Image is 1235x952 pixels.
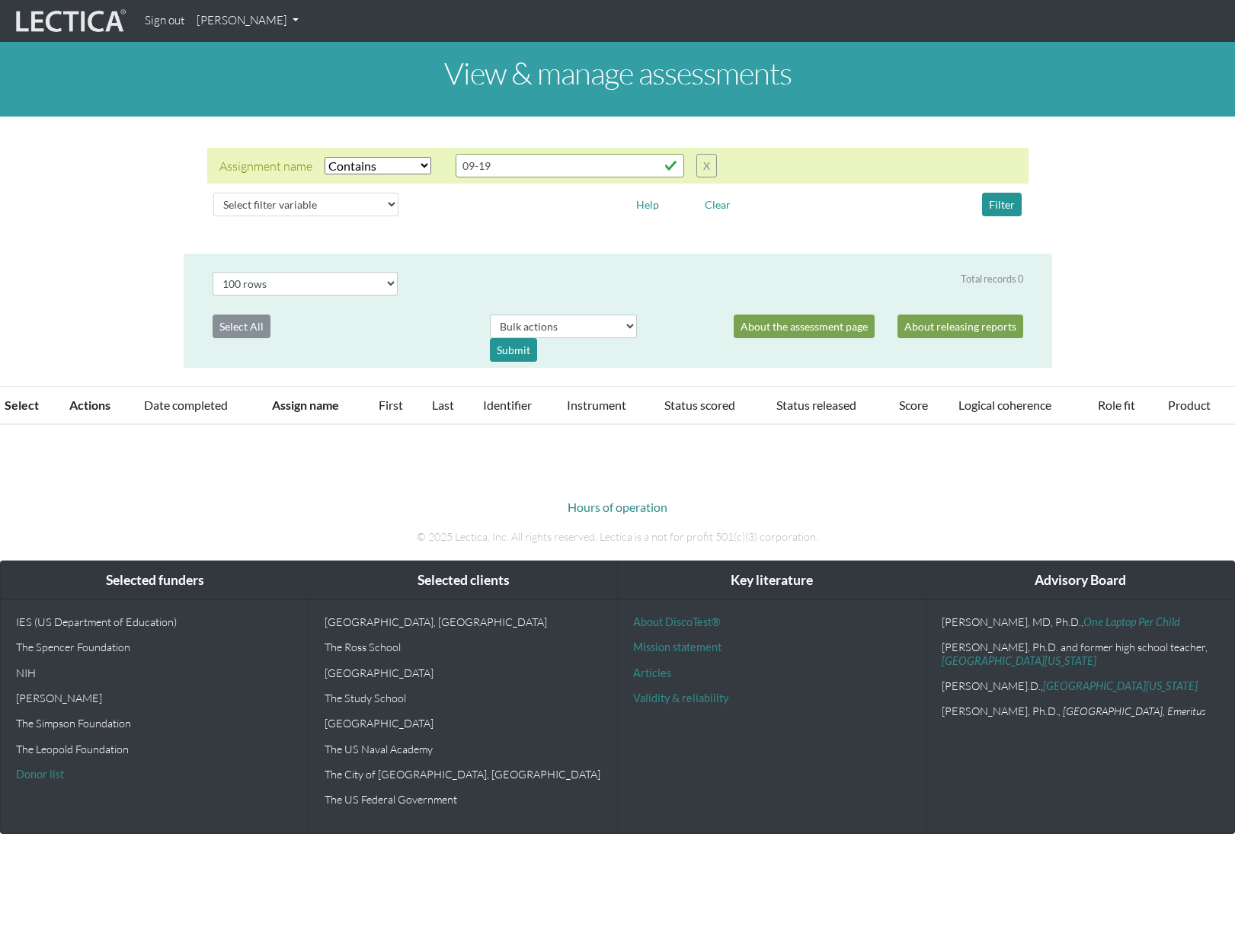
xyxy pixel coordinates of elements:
[618,561,926,600] div: Key literature
[325,641,602,653] p: The Ross School
[942,679,1219,692] p: [PERSON_NAME].D.,
[698,193,737,216] button: Clear
[16,743,293,756] p: The Leopold Foundation
[897,315,1023,338] a: About releasing reports
[325,615,602,628] p: [GEOGRAPHIC_DATA], [GEOGRAPHIC_DATA]
[325,666,602,679] p: [GEOGRAPHIC_DATA]
[16,666,293,679] p: NIH
[961,272,1023,286] div: Total records 0
[139,6,190,36] a: Sign out
[16,768,64,781] a: Donor list
[629,196,666,210] a: Help
[309,561,617,600] div: Selected clients
[629,193,666,216] button: Help
[696,154,717,177] button: X
[1098,398,1135,412] a: Role fit
[263,387,370,425] th: Assign name
[16,717,293,730] p: The Simpson Foundation
[568,500,667,514] a: Hours of operation
[1083,615,1180,628] a: One Laptop Per Child
[195,529,1041,545] p: © 2025 Lectica, Inc. All rights reserved. Lectica is a not for profit 501(c)(3) corporation.
[325,793,602,806] p: The US Federal Government
[325,743,602,756] p: The US Naval Academy
[942,641,1219,667] p: [PERSON_NAME], Ph.D. and former high school teacher,
[942,654,1096,667] a: [GEOGRAPHIC_DATA][US_STATE]
[16,641,293,653] p: The Spencer Foundation
[1058,704,1206,717] em: , [GEOGRAPHIC_DATA], Emeritus
[16,692,293,704] p: [PERSON_NAME]
[633,641,721,653] a: Mission statement
[633,666,671,679] a: Articles
[219,157,312,175] div: Assignment name
[942,615,1219,628] p: [PERSON_NAME], MD, Ph.D.,
[483,398,532,412] a: Identifier
[432,398,454,412] a: Last
[325,768,602,781] p: The City of [GEOGRAPHIC_DATA], [GEOGRAPHIC_DATA]
[942,704,1219,717] p: [PERSON_NAME], Ph.D.
[633,692,728,704] a: Validity & reliability
[664,398,735,412] a: Status scored
[633,615,720,628] a: About DiscoTest®
[144,398,228,412] a: Date completed
[899,398,928,412] a: Score
[490,338,537,362] div: Submit
[982,193,1022,216] button: Filter
[734,315,875,338] a: About the assessment page
[1043,679,1198,692] a: [GEOGRAPHIC_DATA][US_STATE]
[958,398,1051,412] a: Logical coherence
[926,561,1234,600] div: Advisory Board
[213,315,270,338] button: Select All
[567,398,626,412] a: Instrument
[16,615,293,628] p: IES (US Department of Education)
[12,7,126,36] img: lecticalive
[325,717,602,730] p: [GEOGRAPHIC_DATA]
[190,6,305,36] a: [PERSON_NAME]
[776,398,856,412] a: Status released
[60,387,135,425] th: Actions
[1168,398,1211,412] a: Product
[325,692,602,704] p: The Study School
[379,398,403,412] a: First
[1,561,309,600] div: Selected funders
